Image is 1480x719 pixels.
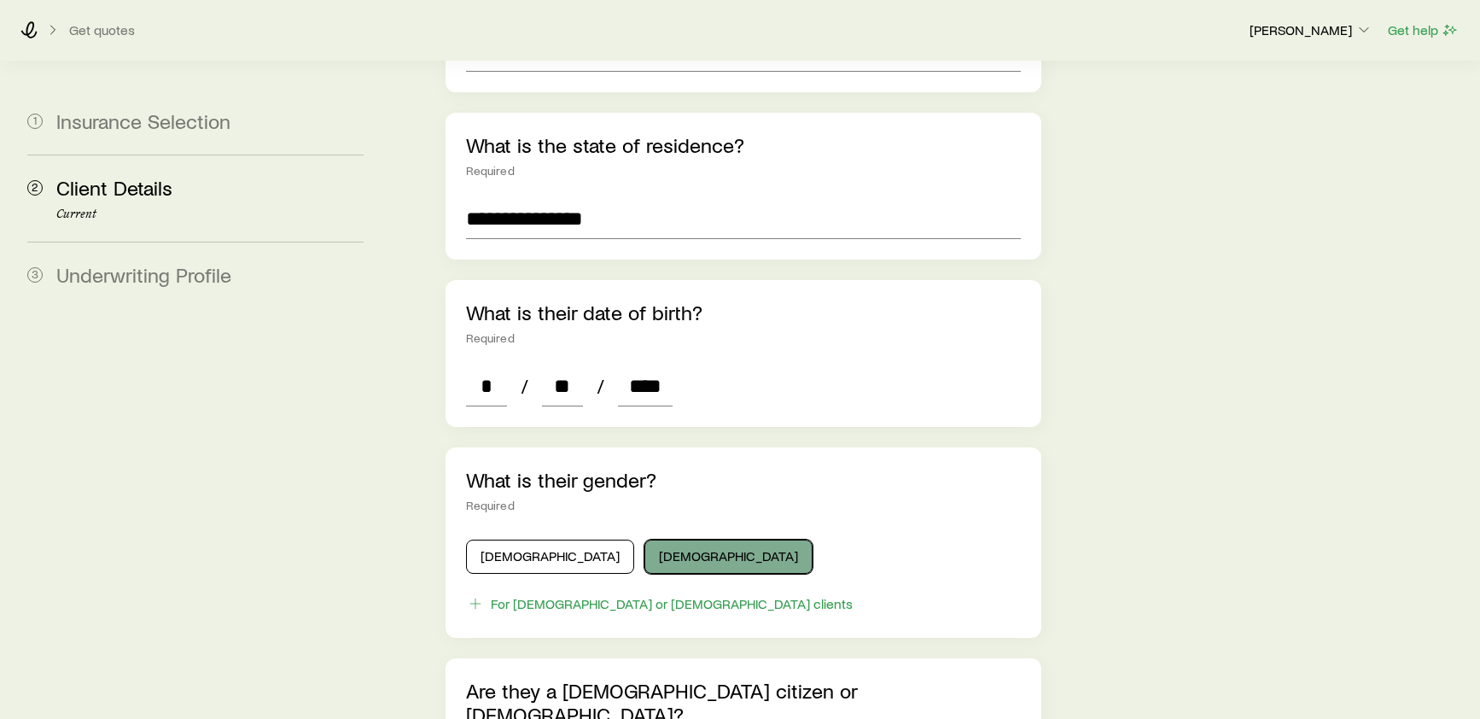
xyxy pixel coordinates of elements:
[56,262,231,287] span: Underwriting Profile
[466,164,1022,178] div: Required
[466,301,1022,324] p: What is their date of birth?
[27,267,43,283] span: 3
[56,175,172,200] span: Client Details
[466,468,1022,492] p: What is their gender?
[56,108,230,133] span: Insurance Selection
[27,180,43,196] span: 2
[68,22,136,38] button: Get quotes
[466,331,1022,345] div: Required
[491,595,853,612] div: For [DEMOGRAPHIC_DATA] or [DEMOGRAPHIC_DATA] clients
[466,594,854,614] button: For [DEMOGRAPHIC_DATA] or [DEMOGRAPHIC_DATA] clients
[1249,20,1373,41] button: [PERSON_NAME]
[466,540,634,574] button: [DEMOGRAPHIC_DATA]
[644,540,813,574] button: [DEMOGRAPHIC_DATA]
[466,133,1022,157] p: What is the state of residence?
[56,208,364,221] p: Current
[1250,21,1372,38] p: [PERSON_NAME]
[466,499,1022,512] div: Required
[514,374,535,398] span: /
[1387,20,1460,40] button: Get help
[590,374,611,398] span: /
[27,114,43,129] span: 1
